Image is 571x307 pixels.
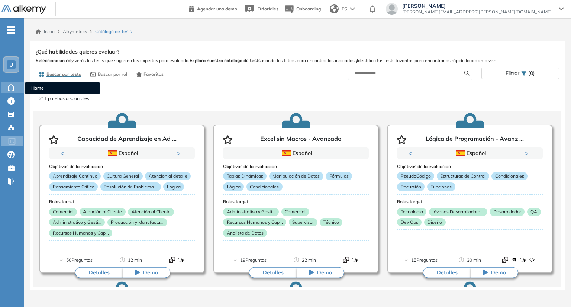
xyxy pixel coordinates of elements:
p: Administrativo y Gesti... [223,208,279,216]
button: Previous [60,149,68,157]
img: ESP [108,150,117,156]
p: Lógica de Programación - Avanz ... [426,135,524,144]
button: Onboarding [284,1,321,17]
p: Comercial [49,208,77,216]
p: Condicionales [491,172,528,180]
b: Explora nuestro catálogo de tests [190,58,261,63]
p: Técnico [320,218,342,226]
a: Inicio [36,28,55,35]
span: Demo [143,269,158,276]
p: Jóvenes Desarrolladore... [429,208,487,216]
p: Recursos Humanos y Cap... [223,218,286,226]
p: Tecnología [397,208,426,216]
p: Lógica [163,182,184,191]
p: PseudoCódigo [397,172,434,180]
span: 22 min [302,256,316,264]
p: Atención al detalle [145,172,191,180]
span: [PERSON_NAME][EMAIL_ADDRESS][PERSON_NAME][DOMAIN_NAME] [402,9,552,15]
p: Dev Ops [397,218,422,226]
span: ES [342,6,347,12]
span: ¿Qué habilidades quieres evaluar? [36,48,119,56]
div: Widget de chat [438,221,571,307]
p: Cultura General [103,172,143,180]
i: - [7,29,15,31]
button: Next [176,149,184,157]
h3: Objetivos de la evaluación [397,164,543,169]
p: Diseño [424,218,446,226]
span: y verás los tests que sugieren los expertos para evaluarlo. usando los filtros para encontrar los... [36,57,559,64]
img: Logo [1,5,46,14]
span: Buscar por rol [98,71,127,78]
div: Español [249,149,343,157]
p: Excel sin Macros - Avanzado [260,135,341,144]
p: Capacidad de Aprendizaje en Ad ... [77,135,177,144]
div: Español [75,149,169,157]
img: Format test logo [343,257,349,263]
h3: Roles target [49,199,195,204]
b: Selecciona un rol [36,58,71,63]
span: 50 Preguntas [66,256,93,264]
p: Recursos Humanos y Cap... [49,229,112,237]
span: Alkymetrics [63,29,87,34]
span: (0) [528,68,535,79]
span: Onboarding [296,6,321,12]
p: Pensamiento Crítico [49,182,98,191]
p: Estructuras de Control [437,172,489,180]
button: 1 [113,159,122,160]
button: Detalles [423,267,471,278]
img: ESP [282,150,291,156]
button: 2 [473,159,479,160]
button: Previous [408,149,416,157]
img: Format test logo [178,257,184,263]
p: Manipulación de Datos [269,172,323,180]
button: Next [524,149,532,157]
p: Recursión [397,182,425,191]
p: QA [527,208,541,216]
span: Catálogo de Tests [95,28,132,35]
p: Resolución de Problema... [100,182,161,191]
p: Atención al Cliente [128,208,174,216]
img: ESP [456,150,465,156]
img: world [330,4,339,13]
img: Format test logo [169,257,175,263]
span: Filtrar [506,68,519,79]
p: Comercial [281,208,309,216]
p: Analista de Datos [223,229,267,237]
span: Favoritos [143,71,164,78]
span: 19 Preguntas [240,256,267,264]
span: 12 min [128,256,142,264]
h3: Objetivos de la evaluación [49,164,195,169]
p: Atención al Cliente [80,208,126,216]
p: Condicionales [246,182,283,191]
p: Fórmulas [326,172,352,180]
button: 2 [125,159,131,160]
span: Buscar por tests [46,71,81,78]
img: arrow [350,7,355,10]
span: Demo [317,269,332,276]
p: Funciones [427,182,455,191]
p: Lógica [223,182,244,191]
span: [PERSON_NAME] [402,3,552,9]
img: Format test logo [352,257,358,263]
p: Tablas Dinámicas [223,172,267,180]
p: 211 pruebas disponibles [39,95,556,102]
p: Administrativo y Gesti... [49,218,105,226]
p: Supervisor [289,218,317,226]
button: Detalles [249,267,297,278]
span: Tutoriales [258,6,278,12]
p: Desarrollador [490,208,525,216]
button: Detalles [75,267,123,278]
a: Agendar una demo [189,4,237,13]
button: Buscar por tests [36,68,84,81]
iframe: Chat Widget [438,221,571,307]
h3: Roles target [397,199,543,204]
span: 15 Preguntas [411,256,438,264]
span: Agendar una demo [197,6,237,12]
p: Aprendizaje Continuo [49,172,101,180]
h3: Objetivos de la evaluación [223,164,369,169]
h3: Roles target [223,199,369,204]
button: 1 [461,159,470,160]
button: Demo [123,267,170,278]
p: Todos los tests [39,87,556,95]
span: U [9,62,13,68]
